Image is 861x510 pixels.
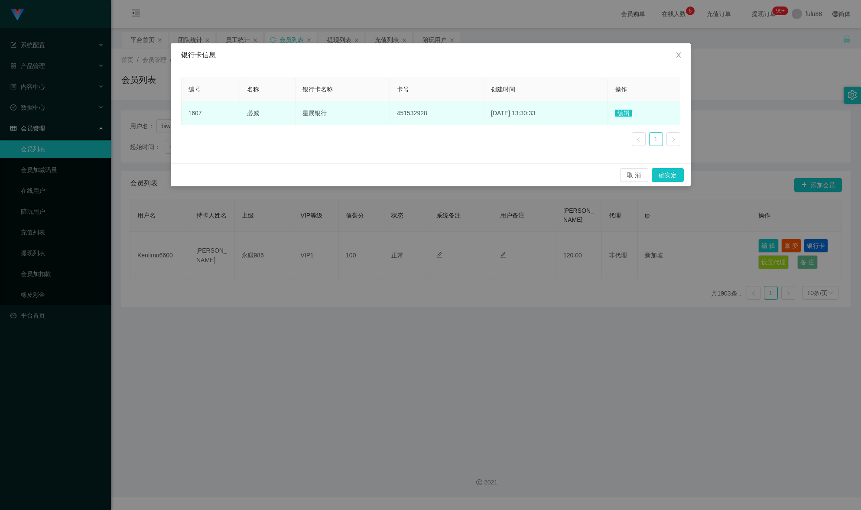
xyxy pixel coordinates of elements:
[247,86,259,93] font: 名称
[181,51,216,58] font: 银行卡信息
[666,43,691,68] button: 关闭
[491,86,515,93] font: 创建时间
[302,110,327,117] font: 星展银行
[397,86,409,93] font: 卡号
[649,132,663,146] li: 1
[636,137,641,142] i: 图标： 左
[617,110,630,117] font: 编辑
[654,136,658,143] font: 1
[632,132,646,146] li: 上一页
[397,110,427,117] font: 451532928
[491,110,535,117] font: [DATE] 13:30:33
[188,86,201,93] font: 编号
[666,132,680,146] li: 下一页
[188,110,202,117] font: 1607
[247,110,259,117] font: 必威
[675,52,682,58] i: 图标： 关闭
[671,137,676,142] i: 图标： 右
[615,86,627,93] font: 操作
[302,86,333,93] font: 银行卡名称
[652,168,684,182] button: 确实定
[620,168,648,182] button: 取消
